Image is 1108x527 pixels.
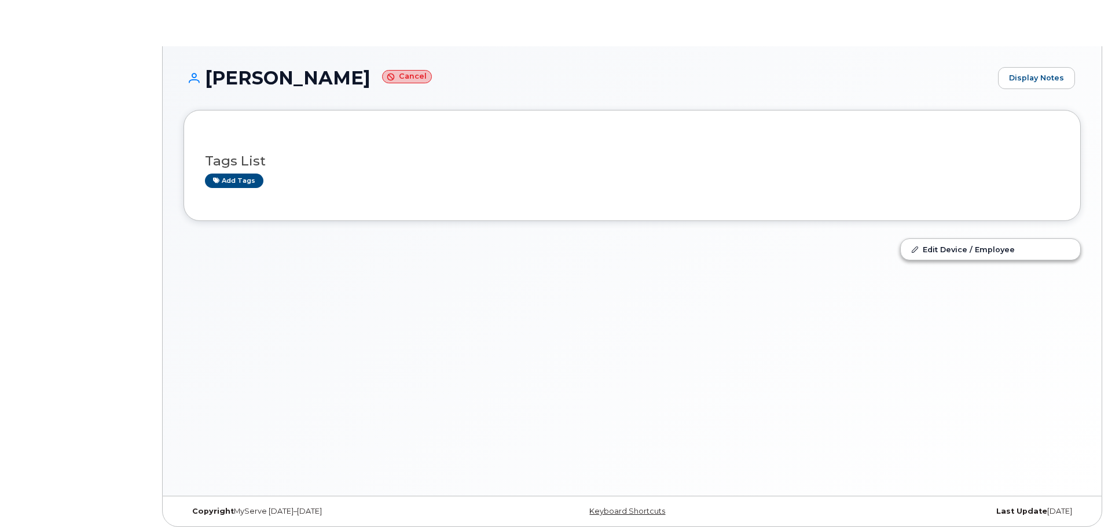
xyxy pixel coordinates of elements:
strong: Last Update [996,507,1047,515]
a: Edit Device / Employee [901,239,1080,260]
a: Keyboard Shortcuts [589,507,665,515]
strong: Copyright [192,507,234,515]
a: Add tags [205,174,263,188]
small: Cancel [382,70,432,83]
div: MyServe [DATE]–[DATE] [184,507,483,516]
h3: Tags List [205,154,1059,168]
h1: [PERSON_NAME] [184,68,992,88]
div: [DATE] [782,507,1081,516]
a: Display Notes [998,67,1075,89]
